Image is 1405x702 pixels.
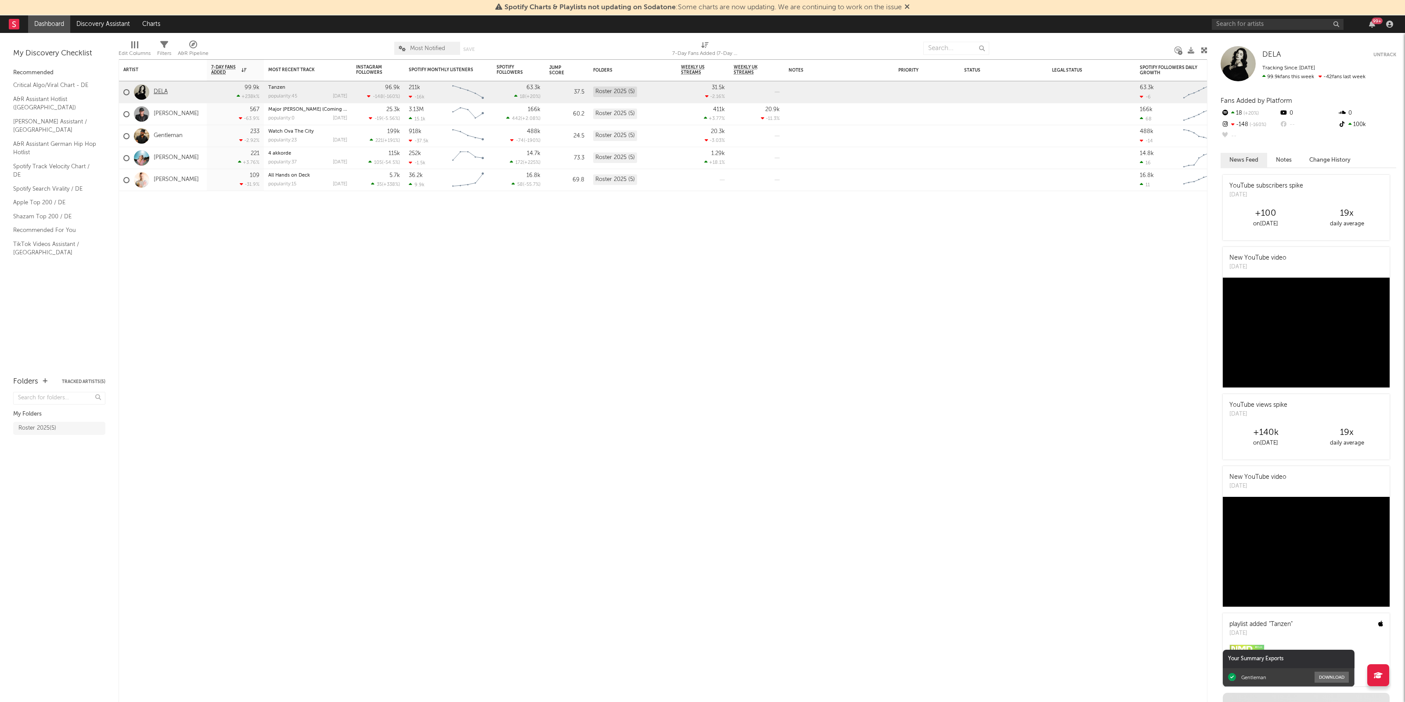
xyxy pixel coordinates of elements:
div: [DATE] [333,116,347,121]
div: playlist added [1229,620,1293,629]
div: -- [1279,119,1337,130]
span: DELA [1262,51,1281,58]
div: 16 [1140,160,1151,166]
div: 24.5 [549,131,584,141]
span: -54.5 % [383,160,399,165]
div: daily average [1306,219,1387,229]
div: 211k [409,85,420,90]
a: Apple Top 200 / DE [13,198,97,207]
span: +338 % [383,182,399,187]
div: Recommended [13,68,105,78]
a: Charts [136,15,166,33]
span: -190 % [525,138,539,143]
svg: Chart title [1179,81,1219,103]
div: Notes [789,68,876,73]
div: 19 x [1306,208,1387,219]
a: Spotify Track Velocity Chart / DE [13,162,97,180]
div: 15.1k [409,116,425,122]
div: Spotify Followers Daily Growth [1140,65,1206,76]
div: 14.7k [527,151,540,156]
a: Shazam Top 200 / DE [13,212,97,221]
div: 31.5k [712,85,725,90]
div: 63.3k [1140,85,1154,90]
div: 109 [250,173,259,178]
div: -6 [1140,94,1151,100]
input: Search... [923,42,989,55]
div: ( ) [369,116,400,121]
svg: Chart title [448,125,488,147]
div: ( ) [514,94,540,99]
span: Spotify Charts & Playlists not updating on Sodatone [504,4,676,11]
span: -55.7 % [524,182,539,187]
input: Search for folders... [13,392,105,405]
div: 19 x [1306,427,1387,438]
a: Discovery Assistant [70,15,136,33]
button: 99+ [1369,21,1375,28]
span: 18 [520,94,525,99]
span: Weekly US Streams [681,65,712,75]
div: New YouTube video [1229,253,1286,263]
button: Notes [1267,153,1301,167]
svg: Chart title [1179,147,1219,169]
span: +20 % [1242,111,1259,116]
span: Dismiss [904,4,910,11]
a: Tanzen [268,85,285,90]
a: A&R Assistant Hotlist ([GEOGRAPHIC_DATA]) [13,94,97,112]
a: "Tanzen" [1269,621,1293,627]
div: popularity: 0 [268,116,295,121]
div: 36.2k [409,173,423,178]
div: 0 [1338,108,1396,119]
div: 4 akkorde [268,151,347,156]
div: Roster 2025 (5) [593,109,637,119]
span: 99.9k fans this week [1262,74,1314,80]
a: DELA [154,88,168,96]
div: Folders [593,68,659,73]
div: 63.3k [526,85,540,90]
svg: Chart title [448,103,488,125]
div: +238k % [237,94,259,99]
div: 252k [409,151,421,156]
div: [DATE] [333,94,347,99]
span: 442 [512,116,521,121]
a: Critical Algo/Viral Chart - DE [13,80,97,90]
span: Tracking Since: [DATE] [1262,65,1315,71]
div: Roster 2025 (5) [593,130,637,141]
div: ( ) [367,94,400,99]
div: Roster 2025 ( 5 ) [18,423,56,434]
div: Priority [898,68,933,73]
div: 166k [528,107,540,112]
div: -11.3 % [761,116,780,121]
div: +100 [1225,208,1306,219]
div: My Folders [13,409,105,420]
svg: Chart title [448,169,488,191]
div: [DATE] [1229,629,1293,638]
div: Roster 2025 (5) [593,87,637,97]
div: [DATE] [1229,482,1286,491]
div: [DATE] [1229,410,1287,419]
div: -3.03 % [705,138,725,143]
div: 0 [1279,108,1337,119]
div: Folders [13,376,38,387]
div: daily average [1306,438,1387,449]
div: ( ) [371,181,400,187]
div: 918k [409,129,421,134]
div: 60.2 [549,109,584,119]
div: on [DATE] [1225,438,1306,449]
span: Most Notified [410,46,445,51]
svg: Chart title [1179,103,1219,125]
div: 18 [1221,108,1279,119]
div: YouTube views spike [1229,401,1287,410]
div: ( ) [510,138,540,143]
div: 73.3 [549,153,584,163]
div: [DATE] [333,160,347,165]
div: popularity: 23 [268,138,297,143]
div: 11 [1140,182,1150,188]
div: +3.77 % [704,116,725,121]
div: 96.9k [385,85,400,90]
a: [PERSON_NAME] [154,110,199,118]
div: 99.9k [245,85,259,90]
span: 7-Day Fans Added [211,65,239,75]
div: 1.29k [711,151,725,156]
span: -148 [373,94,383,99]
span: -42 fans last week [1262,74,1365,80]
